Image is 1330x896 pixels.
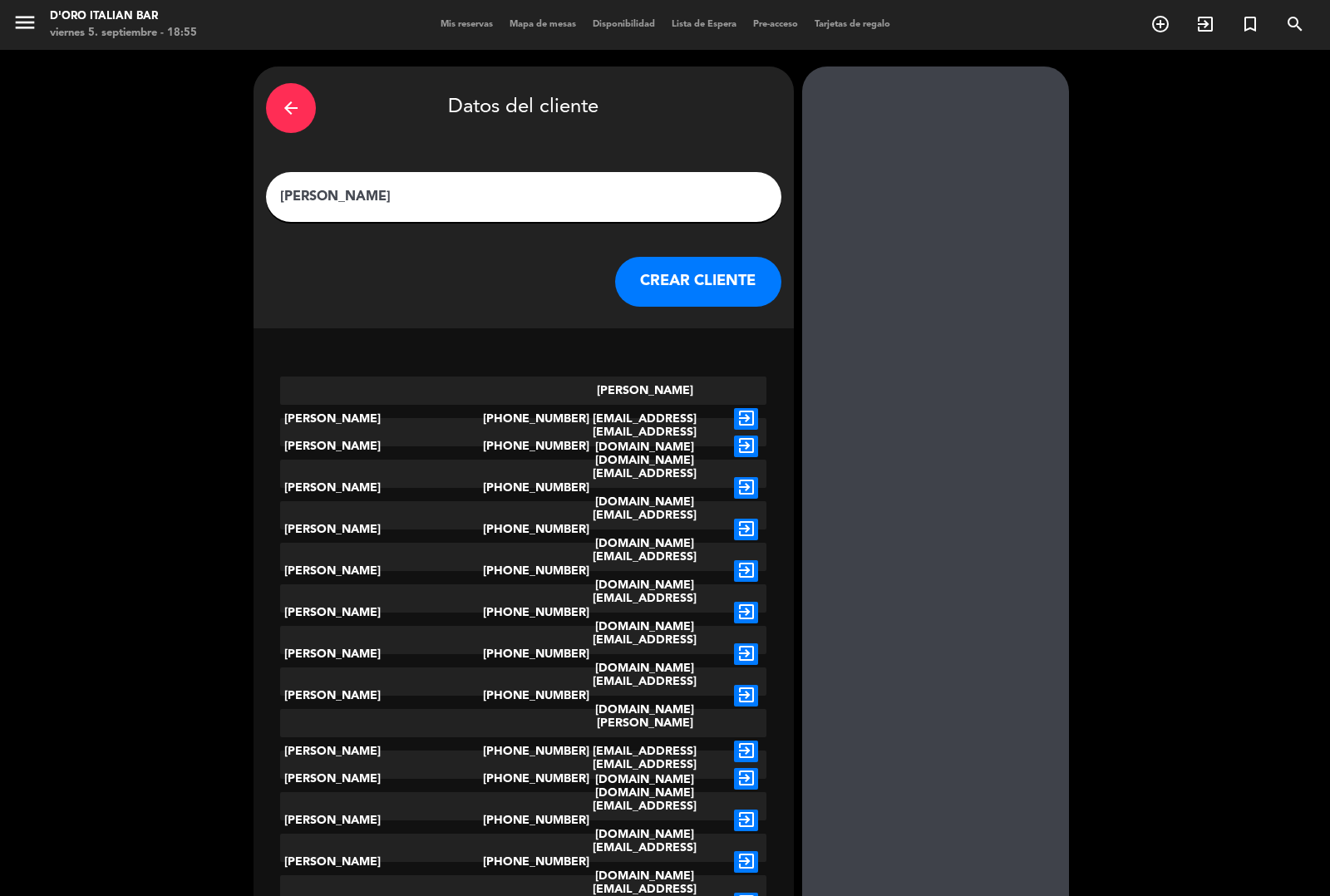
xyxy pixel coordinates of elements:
[1285,14,1305,34] i: search
[663,20,745,29] span: Lista de Espera
[280,543,483,599] div: [PERSON_NAME]
[483,751,564,807] div: [PHONE_NUMBER]
[278,185,769,209] input: Escriba nombre, correo electrónico o número de teléfono...
[483,543,564,599] div: [PHONE_NUMBER]
[432,20,501,29] span: Mis reservas
[280,584,483,641] div: [PERSON_NAME]
[564,792,726,849] div: [EMAIL_ADDRESS][DOMAIN_NAME]
[734,519,758,540] i: exit_to_app
[734,768,758,790] i: exit_to_app
[1240,14,1260,34] i: turned_in_not
[564,418,726,475] div: [EMAIL_ADDRESS][DOMAIN_NAME]
[564,667,726,724] div: [EMAIL_ADDRESS][DOMAIN_NAME]
[564,543,726,599] div: [EMAIL_ADDRESS][DOMAIN_NAME]
[501,20,584,29] span: Mapa de mesas
[483,834,564,890] div: [PHONE_NUMBER]
[280,501,483,558] div: [PERSON_NAME]
[483,418,564,475] div: [PHONE_NUMBER]
[615,257,781,307] button: CREAR CLIENTE
[280,834,483,890] div: [PERSON_NAME]
[564,377,726,461] div: [PERSON_NAME][EMAIL_ADDRESS][DOMAIN_NAME]
[280,626,483,682] div: [PERSON_NAME]
[564,501,726,558] div: [EMAIL_ADDRESS][DOMAIN_NAME]
[806,20,899,29] span: Tarjetas de regalo
[12,10,37,35] i: menu
[734,408,758,430] i: exit_to_app
[564,584,726,641] div: [EMAIL_ADDRESS][DOMAIN_NAME]
[564,709,726,794] div: [PERSON_NAME][EMAIL_ADDRESS][DOMAIN_NAME]
[564,834,726,890] div: [EMAIL_ADDRESS][DOMAIN_NAME]
[483,792,564,849] div: [PHONE_NUMBER]
[280,709,483,794] div: [PERSON_NAME]
[564,626,726,682] div: [EMAIL_ADDRESS][DOMAIN_NAME]
[280,667,483,724] div: [PERSON_NAME]
[483,709,564,794] div: [PHONE_NUMBER]
[734,810,758,831] i: exit_to_app
[281,98,301,118] i: arrow_back
[564,751,726,807] div: [EMAIL_ADDRESS][DOMAIN_NAME]
[12,10,37,41] button: menu
[483,626,564,682] div: [PHONE_NUMBER]
[280,418,483,475] div: [PERSON_NAME]
[483,667,564,724] div: [PHONE_NUMBER]
[280,751,483,807] div: [PERSON_NAME]
[734,436,758,457] i: exit_to_app
[50,8,197,25] div: D'oro Italian Bar
[483,584,564,641] div: [PHONE_NUMBER]
[734,851,758,873] i: exit_to_app
[734,741,758,762] i: exit_to_app
[734,602,758,623] i: exit_to_app
[734,560,758,582] i: exit_to_app
[584,20,663,29] span: Disponibilidad
[745,20,806,29] span: Pre-acceso
[280,792,483,849] div: [PERSON_NAME]
[266,79,781,137] div: Datos del cliente
[483,377,564,461] div: [PHONE_NUMBER]
[280,377,483,461] div: [PERSON_NAME]
[734,685,758,706] i: exit_to_app
[1195,14,1215,34] i: exit_to_app
[1150,14,1170,34] i: add_circle_outline
[483,460,564,516] div: [PHONE_NUMBER]
[564,460,726,516] div: [EMAIL_ADDRESS][DOMAIN_NAME]
[734,477,758,499] i: exit_to_app
[280,460,483,516] div: [PERSON_NAME]
[483,501,564,558] div: [PHONE_NUMBER]
[734,643,758,665] i: exit_to_app
[50,25,197,42] div: viernes 5. septiembre - 18:55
